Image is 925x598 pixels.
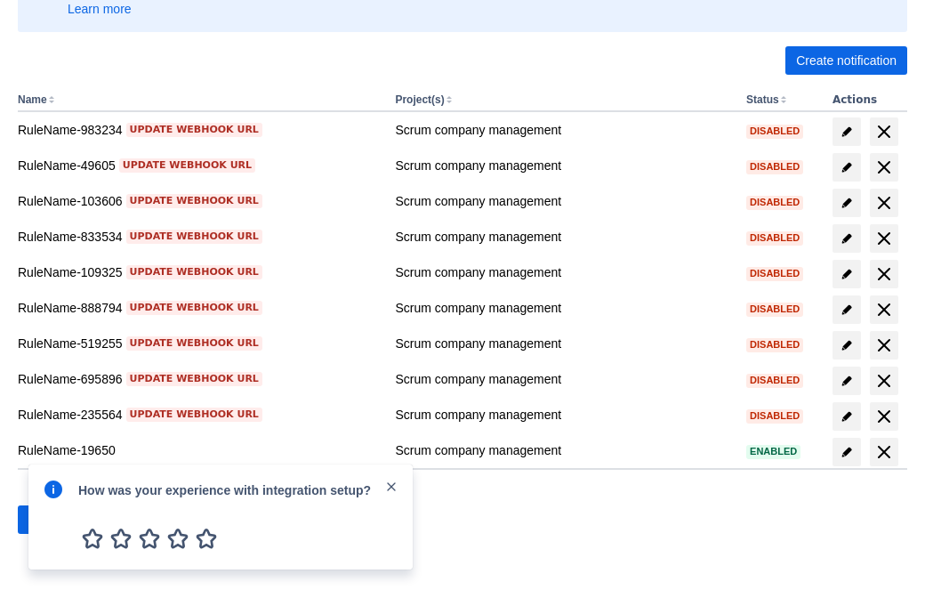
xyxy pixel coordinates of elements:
span: edit [840,409,854,424]
span: edit [840,125,854,139]
span: Create notification [796,46,897,75]
span: delete [873,406,895,427]
div: RuleName-49605 [18,157,381,174]
span: Update webhook URL [130,123,259,137]
span: delete [873,370,895,392]
span: edit [840,338,854,352]
div: RuleName-833534 [18,228,381,246]
span: Update webhook URL [130,408,259,422]
span: edit [840,160,854,174]
div: RuleName-109325 [18,263,381,281]
span: 4 [164,524,192,553]
span: Disabled [746,340,803,350]
span: Disabled [746,411,803,421]
span: delete [873,228,895,249]
span: Disabled [746,126,803,136]
div: Scrum company management [395,370,732,388]
span: 5 [192,524,221,553]
div: Scrum company management [395,228,732,246]
span: Disabled [746,304,803,314]
span: Update webhook URL [130,372,259,386]
span: Update webhook URL [130,301,259,315]
div: RuleName-888794 [18,299,381,317]
div: How was your experience with integration setup? [78,479,384,499]
span: info [43,479,64,500]
div: RuleName-983234 [18,121,381,139]
span: edit [840,374,854,388]
span: edit [840,445,854,459]
div: Scrum company management [395,121,732,139]
div: Scrum company management [395,299,732,317]
div: Scrum company management [395,441,732,459]
span: delete [873,192,895,214]
button: Create notification [785,46,907,75]
span: delete [873,335,895,356]
span: delete [873,121,895,142]
span: edit [840,231,854,246]
div: RuleName-695896 [18,370,381,388]
span: Disabled [746,376,803,385]
div: Scrum company management [395,157,732,174]
div: RuleName-103606 [18,192,381,210]
div: RuleName-519255 [18,335,381,352]
span: edit [840,303,854,317]
th: Actions [825,89,907,112]
button: Project(s) [395,93,444,106]
div: Scrum company management [395,335,732,352]
span: 2 [107,524,135,553]
span: Update webhook URL [130,336,259,351]
span: edit [840,267,854,281]
span: Disabled [746,162,803,172]
span: delete [873,441,895,463]
span: Update webhook URL [130,230,259,244]
span: Disabled [746,233,803,243]
span: Update webhook URL [130,265,259,279]
span: Update webhook URL [130,194,259,208]
button: Status [746,93,779,106]
span: Disabled [746,198,803,207]
span: edit [840,196,854,210]
div: Scrum company management [395,263,732,281]
div: Scrum company management [395,192,732,210]
span: Disabled [746,269,803,279]
div: RuleName-235564 [18,406,381,424]
span: 1 [78,524,107,553]
span: delete [873,299,895,320]
div: RuleName-19650 [18,441,381,459]
span: Update webhook URL [123,158,252,173]
span: close [384,480,398,494]
span: delete [873,157,895,178]
div: Scrum company management [395,406,732,424]
span: Enabled [746,447,800,457]
span: delete [873,263,895,285]
button: Name [18,93,47,106]
span: 3 [135,524,164,553]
